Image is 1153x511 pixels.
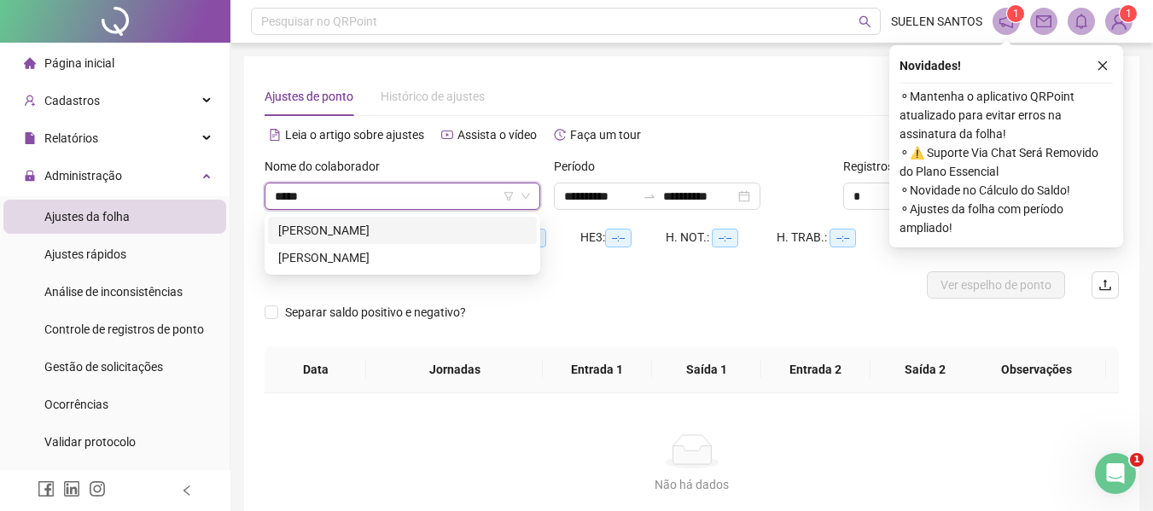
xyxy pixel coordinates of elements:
[278,248,527,267] div: [PERSON_NAME]
[1036,14,1051,29] span: mail
[1013,8,1019,20] span: 1
[871,346,980,393] th: Saída 2
[1097,60,1109,72] span: close
[44,285,183,299] span: Análise de inconsistências
[967,346,1106,393] th: Observações
[44,435,136,449] span: Validar protocolo
[543,346,652,393] th: Entrada 1
[268,244,537,271] div: RAISSA SIQUEIRA MACHADO
[265,157,391,176] label: Nome do colaborador
[712,229,738,247] span: --:--
[666,228,777,247] div: H. NOT.:
[44,56,114,70] span: Página inicial
[24,95,36,107] span: user-add
[44,322,204,336] span: Controle de registros de ponto
[554,157,606,176] label: Período
[900,181,1113,200] span: ⚬ Novidade no Cálculo do Saldo!
[643,189,656,203] span: swap-right
[1126,8,1132,20] span: 1
[24,132,36,144] span: file
[777,228,896,247] div: H. TRAB.:
[44,398,108,411] span: Ocorrências
[1106,9,1132,34] img: 39589
[999,14,1014,29] span: notification
[504,191,514,201] span: filter
[1074,14,1089,29] span: bell
[1098,278,1112,292] span: upload
[761,346,871,393] th: Entrada 2
[521,191,531,201] span: down
[1130,453,1144,467] span: 1
[285,475,1098,494] div: Não há dados
[265,90,353,103] span: Ajustes de ponto
[181,485,193,496] span: left
[570,128,641,142] span: Faça um tour
[859,15,871,28] span: search
[38,480,55,497] span: facebook
[278,303,473,322] span: Separar saldo positivo e negativo?
[1120,5,1137,22] sup: Atualize o seu contato no menu Meus Dados
[580,228,666,247] div: HE 3:
[44,131,98,145] span: Relatórios
[843,157,908,176] span: Registros
[44,169,122,183] span: Administração
[891,12,982,31] span: SUELEN SANTOS
[366,346,542,393] th: Jornadas
[285,128,424,142] span: Leia o artigo sobre ajustes
[927,271,1065,299] button: Ver espelho de ponto
[554,129,566,141] span: history
[1095,453,1136,494] iframe: Intercom live chat
[900,56,961,75] span: Novidades !
[265,346,366,393] th: Data
[643,189,656,203] span: to
[441,129,453,141] span: youtube
[830,229,856,247] span: --:--
[89,480,106,497] span: instagram
[44,360,163,374] span: Gestão de solicitações
[63,480,80,497] span: linkedin
[981,360,1092,379] span: Observações
[457,128,537,142] span: Assista o vídeo
[269,129,281,141] span: file-text
[900,200,1113,237] span: ⚬ Ajustes da folha com período ampliado!
[24,170,36,182] span: lock
[278,221,527,240] div: [PERSON_NAME]
[268,217,537,244] div: RAISSA CAMARGO
[44,94,100,107] span: Cadastros
[44,247,126,261] span: Ajustes rápidos
[652,346,761,393] th: Saída 1
[24,57,36,69] span: home
[605,229,632,247] span: --:--
[381,90,485,103] span: Histórico de ajustes
[900,87,1113,143] span: ⚬ Mantenha o aplicativo QRPoint atualizado para evitar erros na assinatura da folha!
[44,210,130,224] span: Ajustes da folha
[900,143,1113,181] span: ⚬ ⚠️ Suporte Via Chat Será Removido do Plano Essencial
[1007,5,1024,22] sup: 1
